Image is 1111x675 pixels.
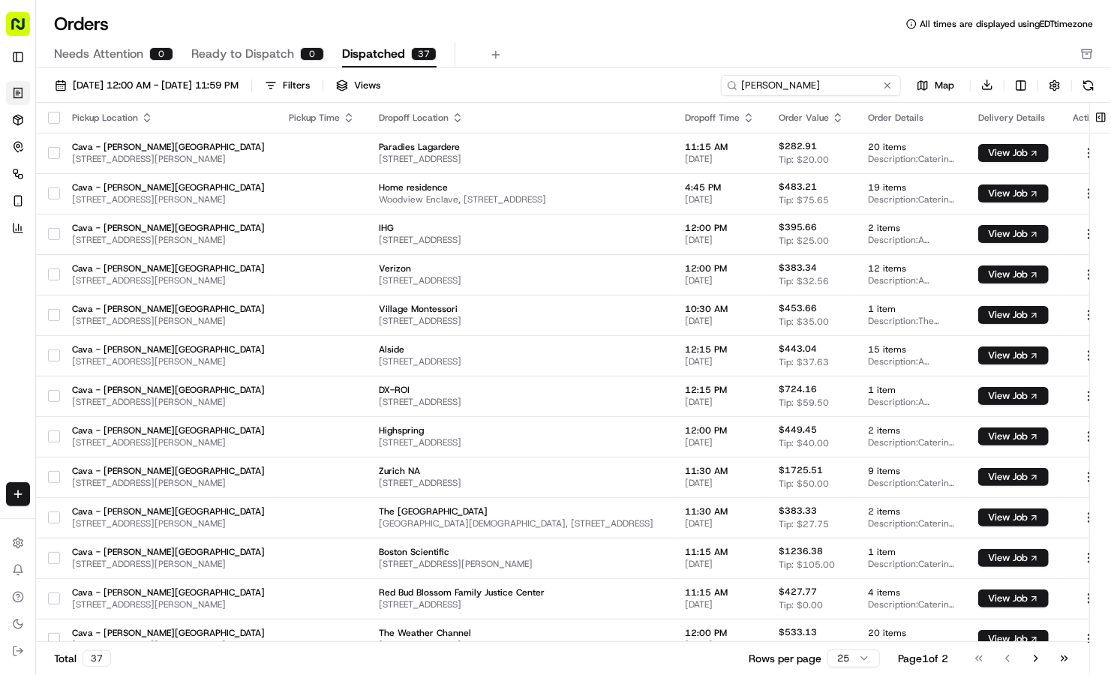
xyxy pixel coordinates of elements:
[133,272,164,284] span: [DATE]
[379,141,661,153] span: Paradies Lagardere
[868,627,954,639] span: 20 items
[868,546,954,558] span: 1 item
[868,181,954,193] span: 19 items
[868,343,954,355] span: 15 items
[15,14,45,44] img: Nash
[15,217,39,241] img: Sandy Springs
[379,639,661,651] span: [STREET_ADDRESS]
[685,234,755,246] span: [DATE]
[379,424,661,436] span: Highspring
[868,396,954,408] span: Description: A catering order including a group bowl bar with grilled chicken, grilled steak, fal...
[72,141,265,153] span: Cava - [PERSON_NAME][GEOGRAPHIC_DATA]
[868,517,954,529] span: Description: Catering order for 18 people, including a Group Bowl Bar with Grilled Chicken and an...
[342,45,405,63] span: Dispatched
[685,436,755,448] span: [DATE]
[685,396,755,408] span: [DATE]
[779,262,817,274] span: $383.34
[54,45,143,63] span: Needs Attention
[868,505,954,517] span: 2 items
[779,518,829,530] span: Tip: $27.75
[32,142,59,169] img: 1724597045416-56b7ee45-8013-43a0-a6f9-03cb97ddad50
[779,112,844,124] div: Order Value
[779,302,817,314] span: $453.66
[779,599,823,611] span: Tip: $0.00
[379,396,661,408] span: [STREET_ADDRESS]
[685,355,755,367] span: [DATE]
[411,47,437,61] div: 37
[978,427,1049,445] button: View Job
[779,478,829,490] span: Tip: $50.00
[379,586,661,598] span: Red Bud Blossom Family Justice Center
[779,640,829,652] span: Tip: $60.54
[379,517,661,529] span: [GEOGRAPHIC_DATA][DEMOGRAPHIC_DATA], [STREET_ADDRESS]
[779,383,817,395] span: $724.16
[685,465,755,477] span: 11:30 AM
[39,96,270,112] input: Got a question? Start typing here...
[685,222,755,234] span: 12:00 PM
[868,558,954,570] span: Description: Catering order for 55 people, including various group bowl bars with grilled steak, ...
[72,234,265,246] span: [STREET_ADDRESS][PERSON_NAME]
[779,356,829,368] span: Tip: $37.63
[868,436,954,448] span: Description: Catering order for 20 people, including a Group Bowl Bar with Grilled Chicken and an...
[779,343,817,355] span: $443.04
[685,315,755,327] span: [DATE]
[72,598,265,610] span: [STREET_ADDRESS][PERSON_NAME]
[685,558,755,570] span: [DATE]
[73,79,239,92] span: [DATE] 12:00 AM - [DATE] 11:59 PM
[978,184,1049,202] button: View Job
[354,79,380,92] span: Views
[72,558,265,570] span: [STREET_ADDRESS][PERSON_NAME]
[779,397,829,409] span: Tip: $59.50
[978,112,1049,124] div: Delivery Details
[978,265,1049,283] button: View Job
[30,273,42,285] img: 1736555255976-a54dd68f-1ca7-489b-9aae-adbdc363a1c4
[920,18,1093,30] span: All times are displayed using EDT timezone
[978,633,1049,645] a: View Job
[379,558,661,570] span: [STREET_ADDRESS][PERSON_NAME]
[191,45,294,63] span: Ready to Dispatch
[72,315,265,327] span: [STREET_ADDRESS][PERSON_NAME]
[685,517,755,529] span: [DATE]
[779,235,829,247] span: Tip: $25.00
[779,559,835,571] span: Tip: $105.00
[72,193,265,205] span: [STREET_ADDRESS][PERSON_NAME]
[868,586,954,598] span: 4 items
[121,328,247,355] a: 💻API Documentation
[868,384,954,396] span: 1 item
[978,430,1049,442] a: View Job
[685,384,755,396] span: 12:15 PM
[779,464,823,476] span: $1725.51
[868,153,954,165] span: Description: Catering order for 20 people including a Group Bowl Bar with grilled chicken, saffro...
[72,627,265,639] span: Cava - [PERSON_NAME][GEOGRAPHIC_DATA]
[868,274,954,286] span: Description: A catering order for 12 people, featuring a Group Bowl Bar with Grilled Chicken, var...
[379,112,661,124] div: Dropoff Location
[978,468,1049,486] button: View Job
[72,153,265,165] span: [STREET_ADDRESS][PERSON_NAME]
[1078,75,1099,96] button: Refresh
[300,47,324,61] div: 0
[978,144,1049,162] button: View Job
[379,477,661,489] span: [STREET_ADDRESS]
[72,477,265,489] span: [STREET_ADDRESS][PERSON_NAME]
[779,181,817,193] span: $483.21
[68,142,246,157] div: Start new chat
[685,153,755,165] span: [DATE]
[868,355,954,367] span: Description: A catering order for 15 people including a group bowl bar with grilled chicken, gril...
[233,191,273,209] button: See all
[868,303,954,315] span: 1 item
[258,75,317,96] button: Filters
[721,75,901,96] input: Type to search
[868,112,954,124] div: Order Details
[685,262,755,274] span: 12:00 PM
[173,232,179,244] span: •
[779,545,823,557] span: $1236.38
[868,315,954,327] span: Description: The order includes two Group Bowl Bars with grilled chicken, various bases, toppings...
[779,505,817,517] span: $383.33
[379,222,661,234] span: IHG
[685,193,755,205] span: [DATE]
[868,465,954,477] span: 9 items
[685,424,755,436] span: 12:00 PM
[72,546,265,558] span: Cava - [PERSON_NAME][GEOGRAPHIC_DATA]
[72,396,265,408] span: [STREET_ADDRESS][PERSON_NAME]
[779,140,817,152] span: $282.91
